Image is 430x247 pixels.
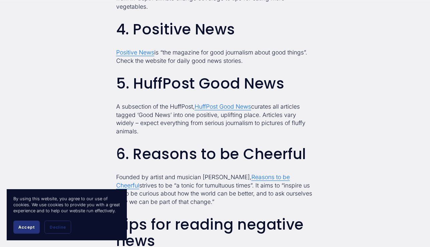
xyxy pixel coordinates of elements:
p: is “the magazine for good journalism about good things”. Check the website for daily good news st... [116,48,314,65]
p: A subsection of the HuffPost, curates all articles tagged ‘Good News’ into one positive, upliftin... [116,103,314,135]
a: HuffPost Good News [195,103,251,110]
button: Accept [13,221,40,234]
button: Decline [44,221,71,234]
h2: 6. Reasons to be Cheerful [116,146,314,162]
span: Accept [18,225,35,230]
a: Reasons to be Cheerful [116,173,290,189]
section: Cookie banner [7,189,127,240]
a: Positive News [116,49,154,56]
span: Decline [50,225,66,230]
p: By using this website, you agree to our use of cookies. We use cookies to provide you with a grea... [13,196,120,214]
h2: 5. HuffPost Good News [116,76,314,92]
h2: 4. Positive News [116,21,314,38]
p: Founded by artist and musician [PERSON_NAME], strives to be “a tonic for tumultuous times”. It ai... [116,173,314,206]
